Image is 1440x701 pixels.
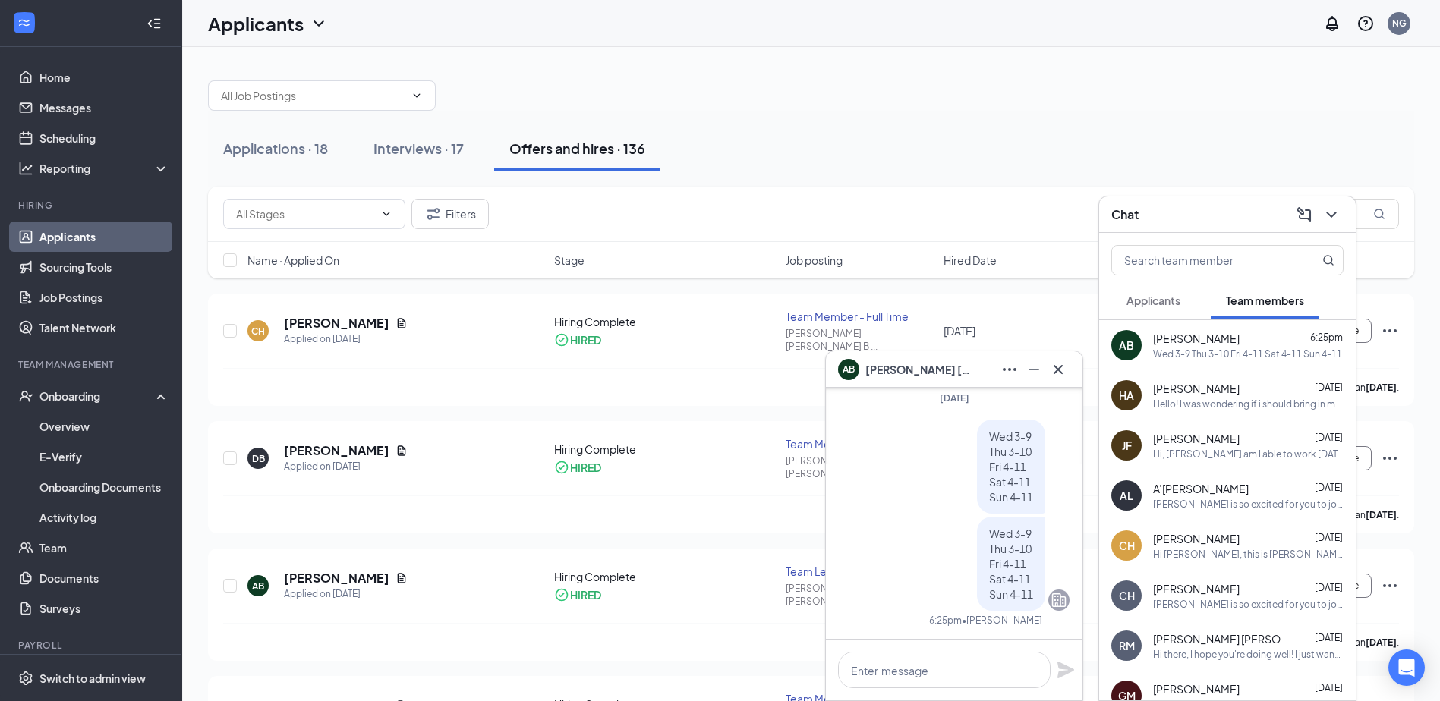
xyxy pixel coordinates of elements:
span: [PERSON_NAME] [1153,331,1240,346]
a: Talent Network [39,313,169,343]
svg: Analysis [18,161,33,176]
span: [PERSON_NAME] [1153,581,1240,596]
h5: [PERSON_NAME] [284,570,389,586]
button: ChevronDown [1319,203,1344,227]
div: CH [251,325,265,338]
svg: Cross [1049,360,1067,379]
div: HA [1119,388,1134,403]
b: [DATE] [1366,509,1397,520]
a: Sourcing Tools [39,252,169,282]
div: HIRED [570,587,601,602]
a: Applicants [39,222,169,252]
div: Team Leader [786,564,934,579]
div: Wed 3-9 Thu 3-10 Fri 4-11 Sat 4-11 Sun 4-11 [1153,347,1342,360]
svg: Company [1050,591,1068,609]
svg: Document [395,572,408,584]
a: Onboarding Documents [39,472,169,502]
svg: Minimize [1025,360,1043,379]
div: [PERSON_NAME] is so excited for you to join our team! Do you know anyone else who might be intere... [1153,498,1344,511]
a: Overview [39,411,169,442]
svg: CheckmarkCircle [554,460,569,475]
svg: Ellipses [1381,577,1399,595]
svg: CheckmarkCircle [554,587,569,602]
div: Applied on [DATE] [284,586,408,602]
span: [PERSON_NAME] [PERSON_NAME] [1153,631,1290,646]
div: NG [1392,17,1407,30]
svg: Plane [1057,661,1075,679]
span: [PERSON_NAME] [1153,681,1240,696]
span: A’[PERSON_NAME] [1153,481,1249,496]
svg: Ellipses [1000,360,1019,379]
svg: ChevronDown [310,14,328,33]
div: Switch to admin view [39,671,146,686]
a: Messages [39,93,169,123]
svg: Filter [424,205,443,223]
button: Ellipses [997,357,1022,382]
span: [DATE] [1315,582,1343,593]
svg: Document [395,317,408,329]
svg: WorkstreamLogo [17,15,32,30]
div: Payroll [18,639,166,652]
input: All Job Postings [221,87,405,104]
div: Hi, [PERSON_NAME] am I able to work [DATE] from 5-10 I picked up the offer? [1153,448,1344,461]
span: • [PERSON_NAME] [962,614,1042,627]
h1: Applicants [208,11,304,36]
div: AB [1119,338,1134,353]
span: Team members [1226,294,1304,307]
svg: ComposeMessage [1295,206,1313,224]
div: HIRED [570,332,601,347]
div: Open Intercom Messenger [1388,649,1425,686]
b: [DATE] [1366,382,1397,393]
div: Hi [PERSON_NAME], this is [PERSON_NAME] did an interview with you last week. I tried reaching out... [1153,548,1344,561]
svg: QuestionInfo [1356,14,1375,33]
span: Name · Applied On [247,253,339,268]
span: [DATE] [1315,682,1343,693]
div: CH [1119,588,1135,603]
div: Team Management [18,358,166,371]
svg: Ellipses [1381,322,1399,340]
svg: Notifications [1323,14,1341,33]
a: Team [39,533,169,563]
div: Applications · 18 [223,139,328,158]
div: [PERSON_NAME] [PERSON_NAME] B ... [786,582,934,608]
button: Minimize [1022,357,1046,382]
span: [DATE] [944,324,975,338]
span: [DATE] [1315,382,1343,393]
button: ComposeMessage [1292,203,1316,227]
svg: Ellipses [1381,449,1399,467]
svg: ChevronDown [380,208,392,220]
div: 6:25pm [929,614,962,627]
span: [PERSON_NAME] [1153,531,1240,546]
a: Home [39,62,169,93]
span: [PERSON_NAME] [PERSON_NAME] [865,361,972,378]
svg: Document [395,445,408,457]
span: [DATE] [940,392,969,404]
span: Applicants [1126,294,1180,307]
span: Wed 3-9 Thu 3-10 Fri 4-11 Sat 4-11 Sun 4-11 [989,429,1033,504]
div: Reporting [39,161,170,176]
a: Job Postings [39,282,169,313]
span: [PERSON_NAME] [1153,381,1240,396]
div: [PERSON_NAME] is so excited for you to join our team! Do you know anyone else who might be intere... [1153,598,1344,611]
div: HIRED [570,460,601,475]
svg: CheckmarkCircle [554,332,569,347]
div: Team Member - Full Time [786,309,934,324]
div: Hiring Complete [554,569,777,584]
a: Scheduling [39,123,169,153]
svg: Settings [18,671,33,686]
svg: MagnifyingGlass [1322,254,1334,266]
a: E-Verify [39,442,169,472]
span: [DATE] [1315,532,1343,543]
span: Stage [554,253,585,268]
div: AL [1120,488,1133,503]
div: CH [1119,538,1135,553]
div: Hiring Complete [554,442,777,457]
div: DB [252,452,265,465]
div: Offers and hires · 136 [509,139,645,158]
span: [PERSON_NAME] [1153,431,1240,446]
span: Job posting [786,253,843,268]
svg: ChevronDown [1322,206,1341,224]
div: Hiring Complete [554,314,777,329]
div: Onboarding [39,388,156,404]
